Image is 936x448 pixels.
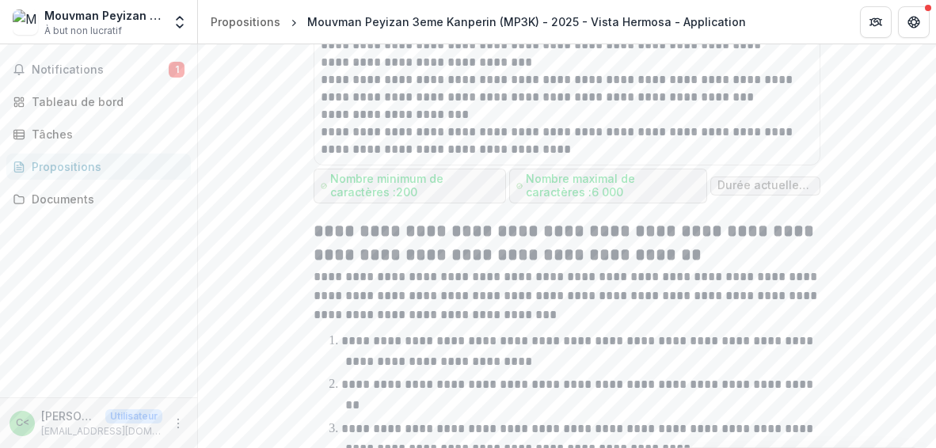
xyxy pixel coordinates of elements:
[13,9,38,35] img: Mouvman Peyizan 3eme Kanperin (MP3K)
[6,121,191,147] a: Tâches
[898,6,930,38] button: Obtenir de l'aide
[175,63,179,75] font: 1
[860,6,892,38] button: Partenaires
[204,10,752,33] nav: fil d'Ariane
[396,185,417,199] font: 200
[204,10,287,33] a: Propositions
[6,89,191,115] a: Tableau de bord
[307,15,746,28] font: Mouvman Peyizan 3eme Kanperin (MP3K) - 2025 - Vista Hermosa - Application
[6,186,191,212] a: Documents
[6,57,191,82] button: Notifications1
[32,63,104,76] font: Notifications
[16,418,29,428] div: Casseus Chavannes <chavannescasseus@yahoo.fr> <chavannescasseus@yahoo.fr>
[41,409,543,423] font: [PERSON_NAME] <[EMAIL_ADDRESS][DOMAIN_NAME]> <[EMAIL_ADDRESS][DOMAIN_NAME]>
[41,425,203,437] font: [EMAIL_ADDRESS][DOMAIN_NAME]
[32,127,73,141] font: Tâches
[721,192,747,205] font: 1963
[211,15,280,28] font: Propositions
[717,178,809,205] font: Durée actuelle :
[169,414,188,433] button: Plus
[526,172,635,199] font: Nombre maximal de caractères :
[330,172,443,199] font: Nombre minimum de caractères :
[44,25,122,36] font: À but non lucratif
[6,154,191,180] a: Propositions
[32,160,101,173] font: Propositions
[16,416,29,428] font: C<
[44,9,279,22] font: Mouvman Peyizan 3eme Kanperin (MP3K)
[32,192,94,206] font: Documents
[32,95,124,108] font: Tableau de bord
[592,185,623,199] font: 6 000
[169,6,191,38] button: Ouvrir le sélecteur d'entités
[110,410,158,422] font: Utilisateur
